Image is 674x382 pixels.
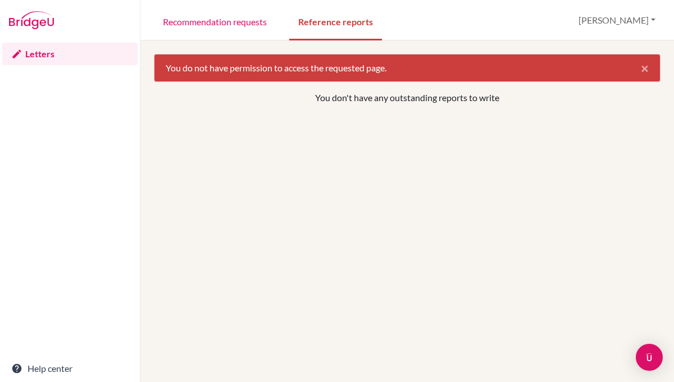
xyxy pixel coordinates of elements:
[573,10,661,31] button: [PERSON_NAME]
[9,11,54,29] img: Bridge-U
[641,60,649,76] span: ×
[154,2,276,40] a: Recommendation requests
[630,54,660,81] button: Close
[2,357,138,380] a: Help center
[636,344,663,371] div: Open Intercom Messenger
[289,2,382,40] a: Reference reports
[154,54,661,82] div: You do not have permission to access the requested page.
[204,91,610,104] p: You don't have any outstanding reports to write
[2,43,138,65] a: Letters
